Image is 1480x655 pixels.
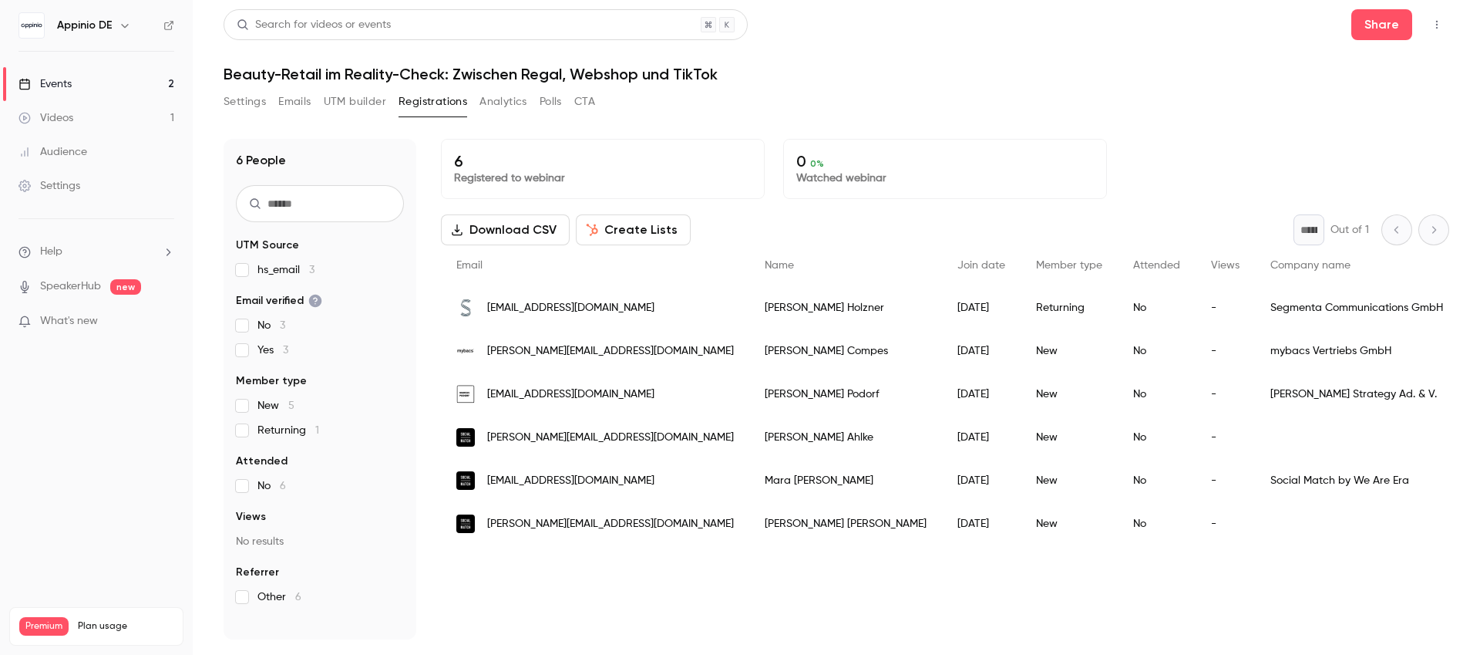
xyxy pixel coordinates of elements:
div: No [1118,329,1196,373]
button: Download CSV [441,214,570,245]
button: CTA [574,89,595,114]
span: [PERSON_NAME][EMAIL_ADDRESS][DOMAIN_NAME] [487,516,734,532]
span: 3 [283,345,288,356]
button: Emails [278,89,311,114]
a: SpeakerHub [40,279,101,295]
span: 3 [309,265,314,275]
span: No [257,318,285,333]
span: Returning [257,423,319,438]
div: [PERSON_NAME] Strategy Ad. & V. [1255,373,1458,416]
div: No [1118,286,1196,329]
button: Settings [224,89,266,114]
p: Watched webinar [796,171,1094,186]
section: facet-groups [236,238,404,605]
span: Attended [236,454,288,469]
div: [PERSON_NAME] Ahlke [749,416,942,459]
span: Plan usage [78,620,173,633]
div: Returning [1021,286,1118,329]
div: Audience [18,144,87,160]
span: Views [236,509,266,525]
li: help-dropdown-opener [18,244,174,260]
img: social-match.com [456,428,475,447]
div: [DATE] [942,329,1021,373]
div: [PERSON_NAME] Podorf [749,373,942,416]
img: marcuspodorf.com [456,385,475,403]
span: [EMAIL_ADDRESS][DOMAIN_NAME] [487,473,654,489]
img: Appinio DE [19,13,44,38]
h6: Appinio DE [57,18,113,33]
div: - [1196,502,1255,545]
div: Mara [PERSON_NAME] [749,459,942,502]
button: Polls [540,89,562,114]
span: New [257,398,294,414]
div: - [1196,329,1255,373]
span: Views [1211,260,1239,271]
span: 6 [280,481,286,491]
span: UTM Source [236,238,299,253]
div: - [1196,416,1255,459]
span: [EMAIL_ADDRESS][DOMAIN_NAME] [487,300,654,316]
span: new [110,279,141,295]
h1: 6 People [236,151,286,170]
button: Share [1351,9,1412,40]
div: [PERSON_NAME] Holzner [749,286,942,329]
img: mybacs.com [456,342,475,360]
div: New [1021,416,1118,459]
img: social-match.com [456,515,475,533]
span: Member type [1036,260,1102,271]
div: - [1196,286,1255,329]
span: Email verified [236,293,322,309]
span: Join date [957,260,1005,271]
div: [PERSON_NAME] Compes [749,329,942,373]
div: - [1196,373,1255,416]
span: [PERSON_NAME][EMAIL_ADDRESS][DOMAIN_NAME] [487,343,734,360]
div: mybacs Vertriebs GmbH [1255,329,1458,373]
div: [DATE] [942,286,1021,329]
span: Other [257,589,301,605]
div: Search for videos or events [237,17,391,33]
div: [DATE] [942,416,1021,459]
div: Segmenta Communications GmbH [1255,286,1458,329]
button: Analytics [479,89,527,114]
span: [EMAIL_ADDRESS][DOMAIN_NAME] [487,387,654,403]
span: Name [765,260,794,271]
span: Attended [1133,260,1180,271]
img: social-match.com [456,471,475,490]
div: New [1021,329,1118,373]
div: [DATE] [942,459,1021,502]
span: Help [40,244,62,260]
div: Events [18,76,72,92]
p: Out of 1 [1330,222,1369,238]
p: No results [236,534,404,549]
div: New [1021,459,1118,502]
div: No [1118,502,1196,545]
span: Member type [236,373,307,389]
img: segmenta.de [456,299,475,317]
button: Create Lists [576,214,691,245]
span: 1 [315,425,319,436]
span: Premium [19,617,69,636]
span: 6 [295,592,301,603]
span: 3 [280,320,285,331]
div: Settings [18,178,80,194]
div: [DATE] [942,373,1021,416]
div: Videos [18,110,73,126]
div: [PERSON_NAME] [PERSON_NAME] [749,502,942,545]
span: No [257,478,286,494]
span: 5 [288,400,294,411]
p: 6 [454,152,752,171]
div: No [1118,459,1196,502]
p: 0 [796,152,1094,171]
div: [DATE] [942,502,1021,545]
span: hs_email [257,262,314,278]
span: Company name [1270,260,1350,271]
div: New [1021,373,1118,416]
p: Registered to webinar [454,171,752,186]
span: Referrer [236,565,279,580]
span: [PERSON_NAME][EMAIL_ADDRESS][DOMAIN_NAME] [487,430,734,446]
div: New [1021,502,1118,545]
div: No [1118,416,1196,459]
div: - [1196,459,1255,502]
span: 0 % [810,158,824,169]
span: What's new [40,313,98,329]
